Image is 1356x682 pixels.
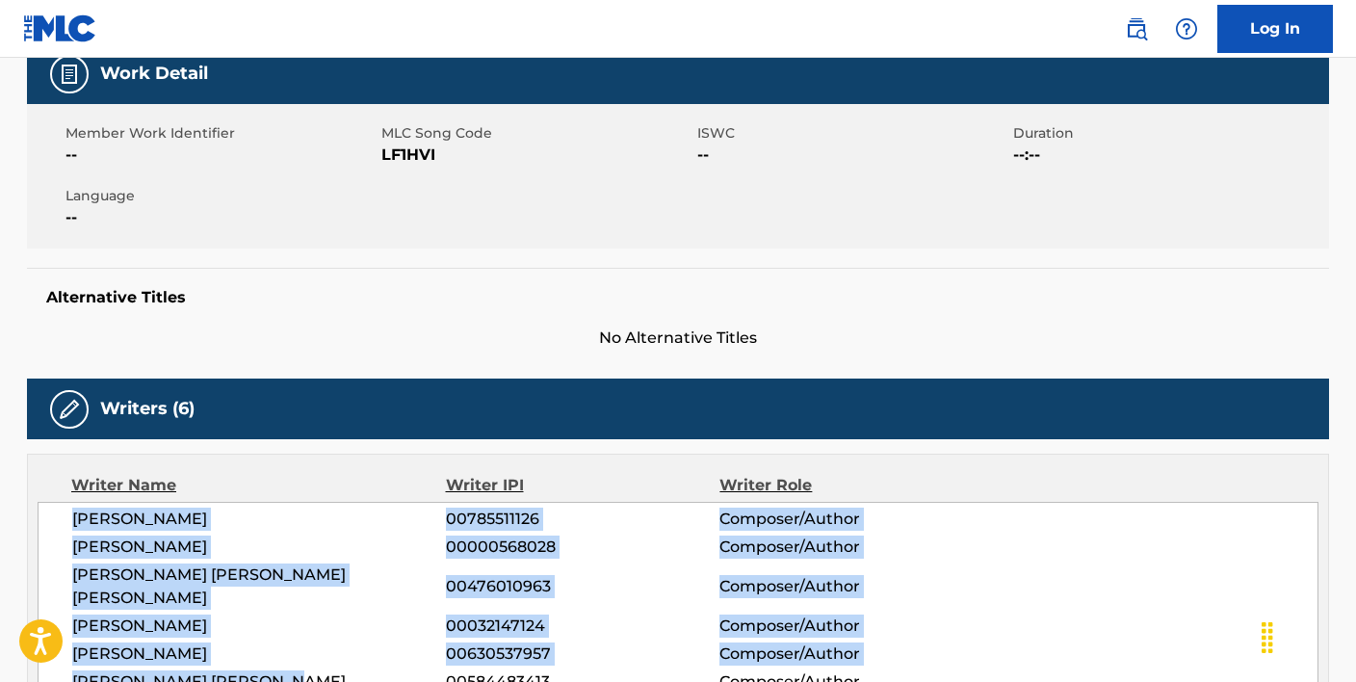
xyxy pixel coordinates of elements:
[697,144,1008,167] span: --
[446,536,719,559] span: 00000568028
[1125,17,1148,40] img: search
[65,144,377,167] span: --
[446,508,719,531] span: 00785511126
[446,575,719,598] span: 00476010963
[27,327,1329,350] span: No Alternative Titles
[65,186,377,206] span: Language
[1260,590,1356,682] iframe: Chat Widget
[1175,17,1198,40] img: help
[65,123,377,144] span: Member Work Identifier
[58,398,81,421] img: Writers
[23,14,97,42] img: MLC Logo
[72,564,446,610] span: [PERSON_NAME] [PERSON_NAME] [PERSON_NAME]
[446,643,719,666] span: 00630537957
[446,615,719,638] span: 00032147124
[58,63,81,86] img: Work Detail
[1217,5,1333,53] a: Log In
[46,288,1310,307] h5: Alternative Titles
[1252,609,1283,667] div: Drag
[719,508,969,531] span: Composer/Author
[72,643,446,666] span: [PERSON_NAME]
[697,123,1008,144] span: ISWC
[381,144,692,167] span: LF1HVI
[719,615,969,638] span: Composer/Author
[72,536,446,559] span: [PERSON_NAME]
[72,615,446,638] span: [PERSON_NAME]
[1117,10,1156,48] a: Public Search
[65,206,377,229] span: --
[446,474,720,497] div: Writer IPI
[100,398,195,420] h5: Writers (6)
[719,575,969,598] span: Composer/Author
[719,643,969,666] span: Composer/Author
[1167,10,1206,48] div: Help
[719,474,969,497] div: Writer Role
[71,474,446,497] div: Writer Name
[100,63,208,85] h5: Work Detail
[72,508,446,531] span: [PERSON_NAME]
[1013,123,1324,144] span: Duration
[1013,144,1324,167] span: --:--
[381,123,692,144] span: MLC Song Code
[719,536,969,559] span: Composer/Author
